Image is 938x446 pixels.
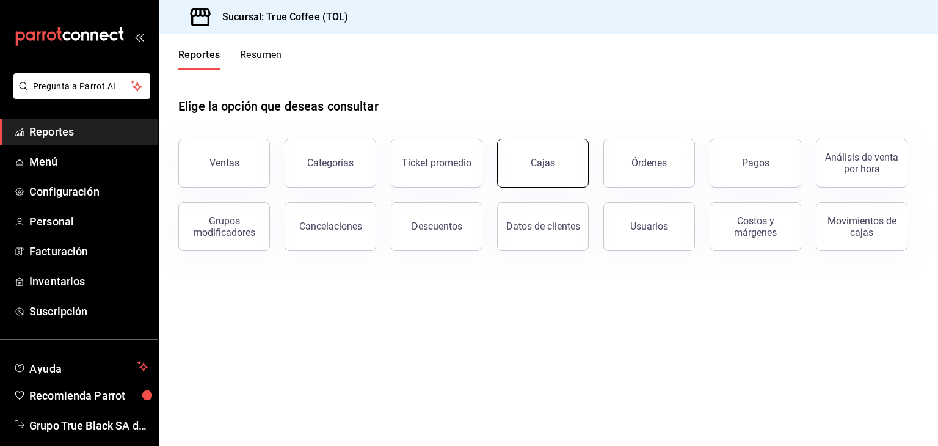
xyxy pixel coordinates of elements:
[299,221,362,232] div: Cancelaciones
[29,153,148,170] span: Menú
[285,202,376,251] button: Cancelaciones
[710,139,801,188] button: Pagos
[186,215,262,238] div: Grupos modificadores
[285,139,376,188] button: Categorías
[307,157,354,169] div: Categorías
[213,10,349,24] h3: Sucursal: True Coffee (TOL)
[33,80,131,93] span: Pregunta a Parrot AI
[402,157,471,169] div: Ticket promedio
[603,202,695,251] button: Usuarios
[240,49,282,70] button: Resumen
[29,123,148,140] span: Reportes
[718,215,793,238] div: Costos y márgenes
[391,202,482,251] button: Descuentos
[209,157,239,169] div: Ventas
[824,152,900,175] div: Análisis de venta por hora
[13,73,150,99] button: Pregunta a Parrot AI
[506,221,580,232] div: Datos de clientes
[824,215,900,238] div: Movimientos de cajas
[29,387,148,404] span: Recomienda Parrot
[29,417,148,434] span: Grupo True Black SA de CV
[178,139,270,188] button: Ventas
[630,221,668,232] div: Usuarios
[391,139,482,188] button: Ticket promedio
[816,139,907,188] button: Análisis de venta por hora
[816,202,907,251] button: Movimientos de cajas
[178,97,379,115] h1: Elige la opción que deseas consultar
[29,303,148,320] span: Suscripción
[603,139,695,188] button: Órdenes
[29,359,133,374] span: Ayuda
[531,157,555,169] div: Cajas
[9,89,150,101] a: Pregunta a Parrot AI
[29,183,148,200] span: Configuración
[178,202,270,251] button: Grupos modificadores
[497,139,589,188] button: Cajas
[497,202,589,251] button: Datos de clientes
[710,202,801,251] button: Costos y márgenes
[29,273,148,290] span: Inventarios
[178,49,282,70] div: navigation tabs
[29,213,148,230] span: Personal
[742,157,769,169] div: Pagos
[178,49,220,70] button: Reportes
[29,243,148,260] span: Facturación
[134,32,144,42] button: open_drawer_menu
[412,221,462,232] div: Descuentos
[631,157,667,169] div: Órdenes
